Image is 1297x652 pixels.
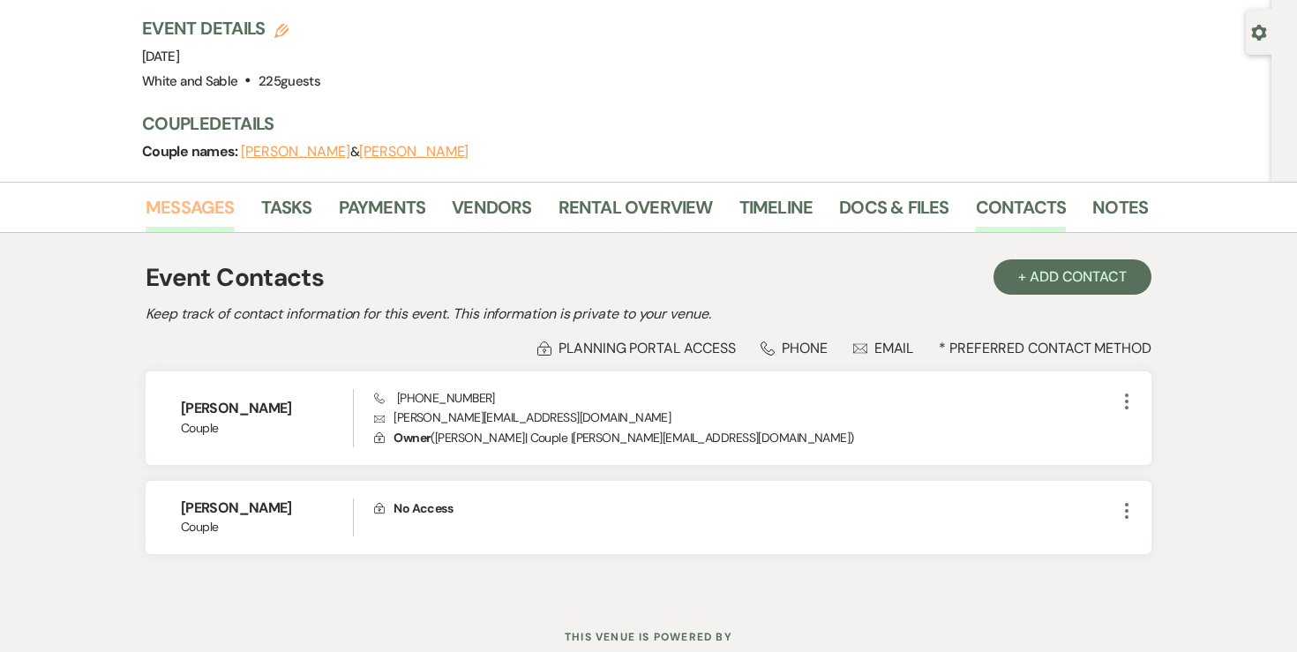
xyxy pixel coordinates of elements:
[374,390,495,406] span: [PHONE_NUMBER]
[142,16,320,41] h3: Event Details
[181,419,353,438] span: Couple
[241,143,469,161] span: &
[146,259,324,296] h1: Event Contacts
[339,193,426,232] a: Payments
[537,339,735,357] div: Planning Portal Access
[241,145,350,159] button: [PERSON_NAME]
[146,304,1151,325] h2: Keep track of contact information for this event. This information is private to your venue.
[394,430,431,446] span: Owner
[853,339,914,357] div: Email
[993,259,1151,295] button: + Add Contact
[1251,23,1267,40] button: Open lead details
[559,193,713,232] a: Rental Overview
[761,339,828,357] div: Phone
[142,48,179,65] span: [DATE]
[142,72,237,90] span: White and Sable
[739,193,813,232] a: Timeline
[142,111,1130,136] h3: Couple Details
[181,399,353,418] h6: [PERSON_NAME]
[839,193,948,232] a: Docs & Files
[374,408,1116,427] p: [PERSON_NAME][EMAIL_ADDRESS][DOMAIN_NAME]
[181,518,353,536] span: Couple
[394,500,453,516] span: No Access
[261,193,312,232] a: Tasks
[142,142,241,161] span: Couple names:
[181,498,353,518] h6: [PERSON_NAME]
[146,339,1151,357] div: * Preferred Contact Method
[146,193,235,232] a: Messages
[976,193,1067,232] a: Contacts
[359,145,469,159] button: [PERSON_NAME]
[1092,193,1148,232] a: Notes
[374,428,1116,447] p: ( [PERSON_NAME] | Couple | [PERSON_NAME][EMAIL_ADDRESS][DOMAIN_NAME] )
[259,72,320,90] span: 225 guests
[452,193,531,232] a: Vendors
